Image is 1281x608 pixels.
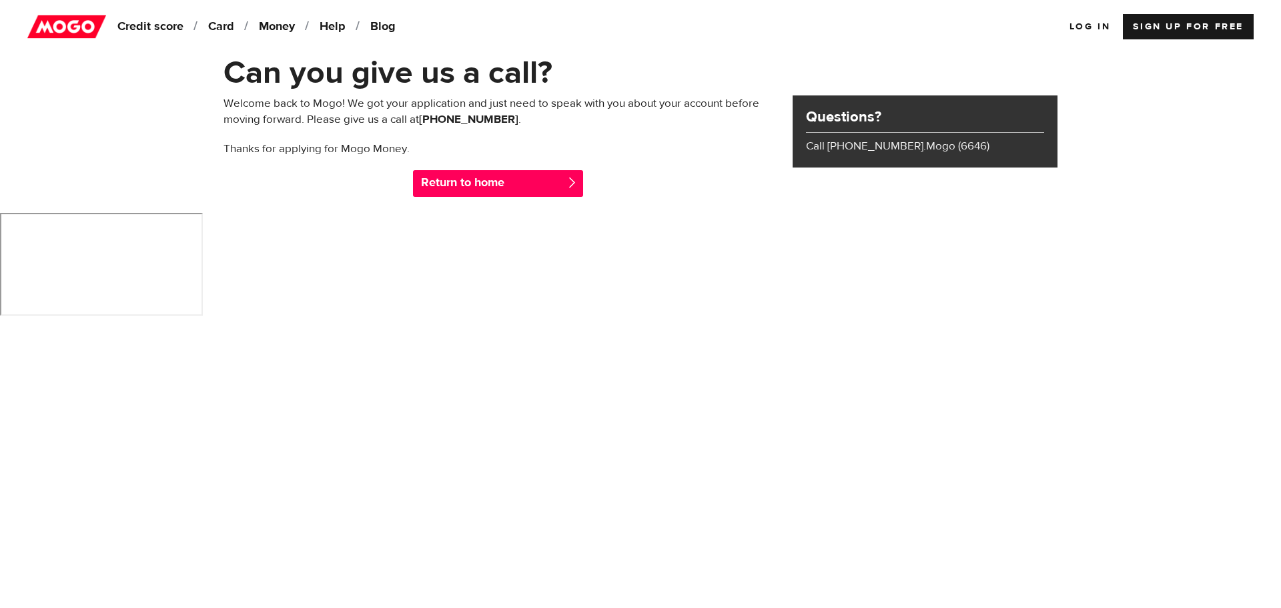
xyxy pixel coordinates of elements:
[113,14,202,39] a: Credit score
[806,138,1044,154] li: Call [PHONE_NUMBER].Mogo (6646)
[413,170,582,197] a: Return to home
[224,141,773,157] p: Thanks for applying for Mogo Money.
[1123,14,1254,39] a: Sign up for Free
[224,95,773,127] p: Welcome back to Mogo! We got your application and just need to speak with you about your account ...
[366,14,410,39] a: Blog
[566,177,578,188] span: 
[254,14,314,39] a: Money
[224,55,1057,90] h1: Can you give us a call?
[806,107,1044,126] h4: Questions?
[419,112,518,127] b: [PHONE_NUMBER]
[203,14,253,39] a: Card
[1070,14,1111,39] a: Log In
[27,14,106,39] img: mogo_logo-11ee424be714fa7cbb0f0f49df9e16ec.png
[315,14,364,39] a: Help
